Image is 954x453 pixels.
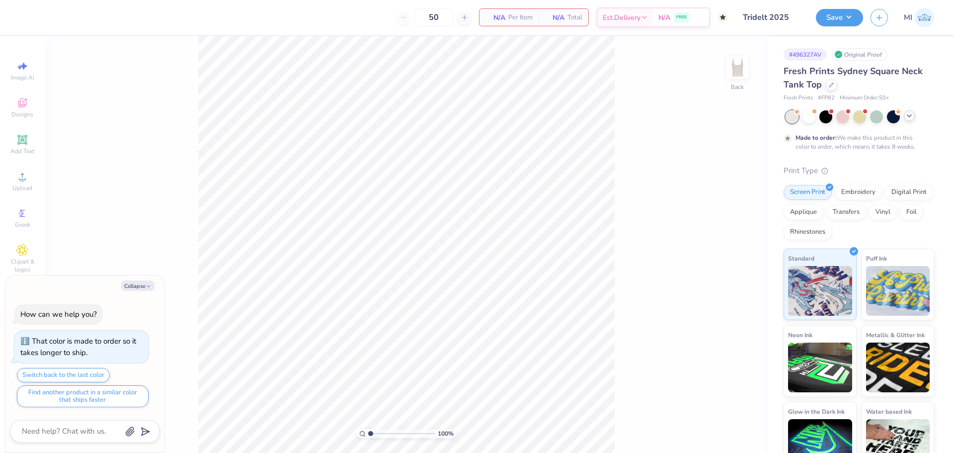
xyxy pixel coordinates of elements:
[885,185,933,200] div: Digital Print
[784,205,823,220] div: Applique
[414,8,453,26] input: – –
[603,12,640,23] span: Est. Delivery
[5,258,40,273] span: Clipart & logos
[784,94,813,102] span: Fresh Prints
[795,133,918,151] div: We make this product in this color to order, which means it takes 8 weeks.
[438,429,454,438] span: 100 %
[826,205,866,220] div: Transfers
[15,221,30,229] span: Greek
[17,385,149,407] button: Find another product in a similar color that ships faster
[20,309,97,319] div: How can we help you?
[832,48,887,61] div: Original Proof
[784,185,832,200] div: Screen Print
[788,266,852,316] img: Standard
[658,12,670,23] span: N/A
[784,165,934,177] div: Print Type
[731,83,744,91] div: Back
[869,205,897,220] div: Vinyl
[10,147,34,155] span: Add Text
[866,266,930,316] img: Puff Ink
[866,406,912,417] span: Water based Ink
[788,330,812,340] span: Neon Ink
[567,12,582,23] span: Total
[11,74,34,82] span: Image AI
[904,8,934,27] a: MI
[835,185,882,200] div: Embroidery
[11,110,33,118] span: Designs
[784,225,832,240] div: Rhinestones
[795,134,837,142] strong: Made to order:
[788,406,845,417] span: Glow in the Dark Ink
[735,7,808,27] input: Untitled Design
[676,14,687,21] span: FREE
[866,253,887,264] span: Puff Ink
[485,12,505,23] span: N/A
[788,253,814,264] span: Standard
[904,12,912,23] span: MI
[727,58,747,78] img: Back
[788,343,852,392] img: Neon Ink
[121,280,155,291] button: Collapse
[17,368,110,382] button: Switch back to the last color
[12,184,32,192] span: Upload
[818,94,835,102] span: # FP82
[900,205,923,220] div: Foil
[20,336,136,358] div: That color is made to order so it takes longer to ship.
[816,9,863,26] button: Save
[866,343,930,392] img: Metallic & Glitter Ink
[545,12,564,23] span: N/A
[508,12,533,23] span: Per Item
[784,48,827,61] div: # 496327AV
[866,330,925,340] span: Metallic & Glitter Ink
[915,8,934,27] img: Ma. Isabella Adad
[784,65,923,91] span: Fresh Prints Sydney Square Neck Tank Top
[840,94,889,102] span: Minimum Order: 50 +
